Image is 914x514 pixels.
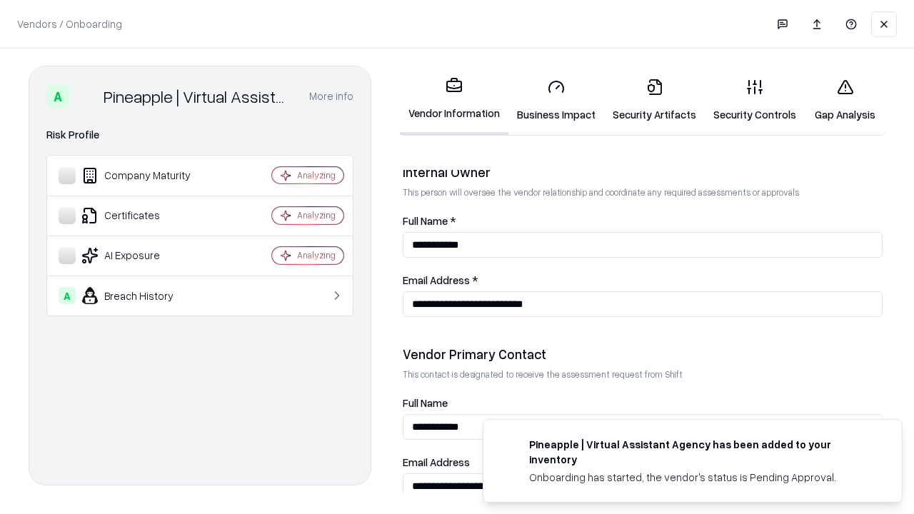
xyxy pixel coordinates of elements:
p: This contact is designated to receive the assessment request from Shift [403,368,883,381]
img: trypineapple.com [501,437,518,454]
a: Security Controls [705,67,805,133]
div: A [46,85,69,108]
button: More info [309,84,353,109]
label: Email Address * [403,275,883,286]
div: Analyzing [297,169,336,181]
div: Pineapple | Virtual Assistant Agency [104,85,292,108]
p: Vendors / Onboarding [17,16,122,31]
div: Company Maturity [59,167,229,184]
div: A [59,287,76,304]
div: Vendor Primary Contact [403,346,883,363]
div: Certificates [59,207,229,224]
div: Analyzing [297,249,336,261]
a: Gap Analysis [805,67,885,133]
div: Risk Profile [46,126,353,143]
label: Full Name * [403,216,883,226]
label: Email Address [403,457,883,468]
a: Business Impact [508,67,604,133]
img: Pineapple | Virtual Assistant Agency [75,85,98,108]
label: Full Name [403,398,883,408]
div: Internal Owner [403,163,883,181]
div: AI Exposure [59,247,229,264]
p: This person will oversee the vendor relationship and coordinate any required assessments or appro... [403,186,883,198]
div: Breach History [59,287,229,304]
a: Vendor Information [400,66,508,135]
a: Security Artifacts [604,67,705,133]
div: Pineapple | Virtual Assistant Agency has been added to your inventory [529,437,868,467]
div: Analyzing [297,209,336,221]
div: Onboarding has started, the vendor's status is Pending Approval. [529,470,868,485]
